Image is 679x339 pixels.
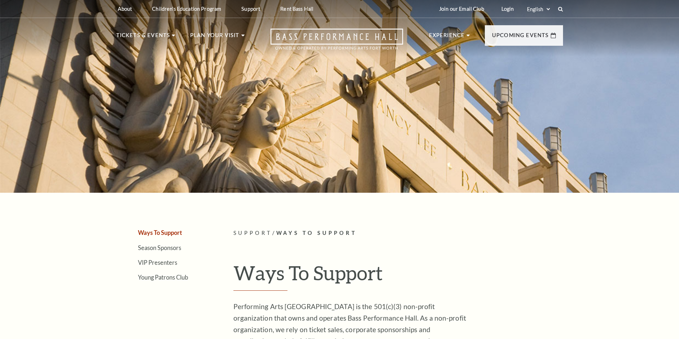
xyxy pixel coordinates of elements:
[152,6,221,12] p: Children's Education Program
[138,244,181,251] a: Season Sponsors
[138,259,177,266] a: VIP Presenters
[116,31,170,44] p: Tickets & Events
[241,6,260,12] p: Support
[138,229,182,236] a: Ways To Support
[118,6,132,12] p: About
[429,31,465,44] p: Experience
[492,31,549,44] p: Upcoming Events
[138,274,188,281] a: Young Patrons Club
[280,6,313,12] p: Rent Bass Hall
[276,230,357,236] span: Ways To Support
[233,229,563,238] p: /
[526,6,551,13] select: Select:
[233,261,563,291] h1: Ways To Support
[233,230,272,236] span: Support
[190,31,240,44] p: Plan Your Visit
